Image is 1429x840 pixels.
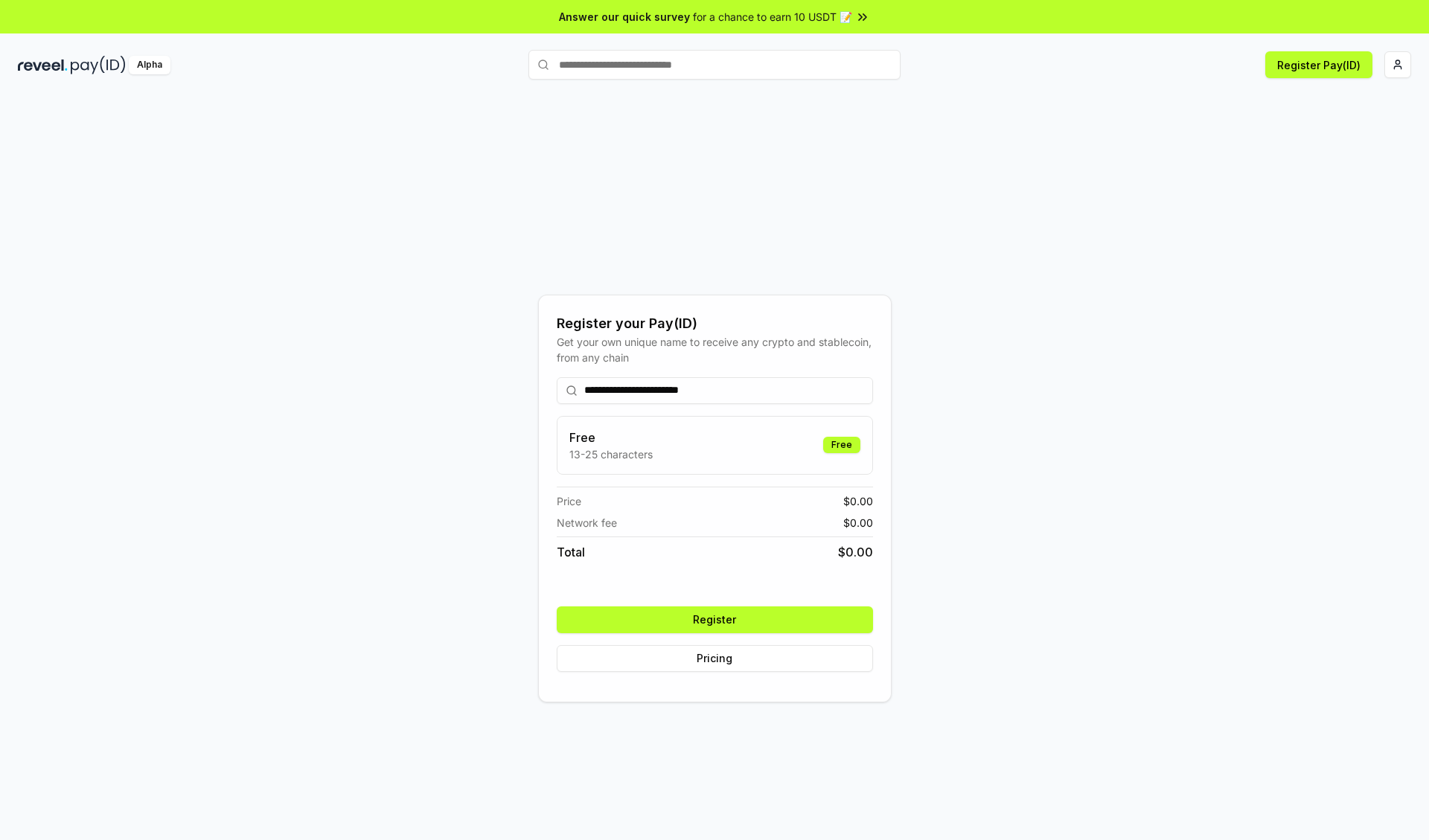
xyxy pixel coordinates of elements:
[557,543,585,561] span: Total
[71,56,126,74] img: pay_id
[18,56,68,74] img: reveel_dark
[1265,51,1372,78] button: Register Pay(ID)
[843,493,873,509] span: $ 0.00
[557,334,873,365] div: Get your own unique name to receive any crypto and stablecoin, from any chain
[557,645,873,672] button: Pricing
[557,313,873,334] div: Register your Pay(ID)
[559,9,690,25] span: Answer our quick survey
[129,56,170,74] div: Alpha
[569,429,653,446] h3: Free
[557,493,581,509] span: Price
[843,515,873,530] span: $ 0.00
[557,606,873,633] button: Register
[569,446,653,462] p: 13-25 characters
[693,9,852,25] span: for a chance to earn 10 USDT 📝
[557,515,617,530] span: Network fee
[838,543,873,561] span: $ 0.00
[823,437,860,453] div: Free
